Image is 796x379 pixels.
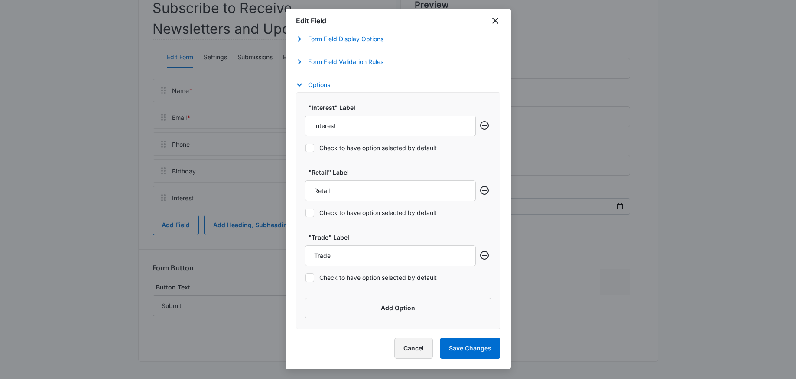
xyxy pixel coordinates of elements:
[171,230,282,256] iframe: reCAPTCHA
[478,248,491,262] button: Remove row
[296,16,326,26] h1: Edit Field
[478,183,491,197] button: Remove row
[305,116,476,136] input: "Interest" Label
[296,34,392,44] button: Form Field Display Options
[305,298,491,318] button: Add Option
[305,143,476,152] label: Check to have option selected by default
[9,212,26,222] label: Trade
[305,245,476,266] input: "Trade" Label
[9,184,32,195] label: Interest
[305,208,476,217] label: Check to have option selected by default
[296,80,339,90] button: Options
[309,168,479,177] label: "Retail" Label
[309,103,479,112] label: "Interest" Label
[305,273,476,282] label: Check to have option selected by default
[305,180,476,201] input: "Retail" Label
[440,338,500,359] button: Save Changes
[478,119,491,132] button: Remove row
[394,338,433,359] button: Cancel
[309,233,479,242] label: "Trade" Label
[9,198,26,209] label: Retail
[490,16,500,26] button: close
[6,238,32,247] span: Submit
[296,57,392,67] button: Form Field Validation Rules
